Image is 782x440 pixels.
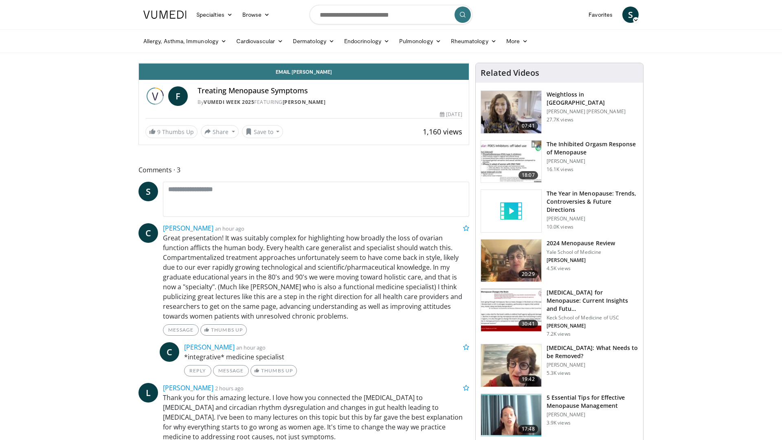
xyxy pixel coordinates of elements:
a: 07:41 Weightloss in [GEOGRAPHIC_DATA] [PERSON_NAME] [PERSON_NAME] 27.7K views [481,90,638,134]
p: Great presentation! It was suitably complex for highlighting how broadly the loss of ovarian func... [163,233,469,321]
p: [PERSON_NAME] [547,362,638,368]
a: [PERSON_NAME] [283,99,326,106]
img: 47271b8a-94f4-49c8-b914-2a3d3af03a9e.150x105_q85_crop-smart_upscale.jpg [481,289,541,331]
p: [PERSON_NAME] [547,411,638,418]
button: Share [201,125,239,138]
a: Thumbs Up [200,324,246,336]
img: video_placeholder_short.svg [481,190,541,232]
div: By FEATURING [198,99,462,106]
a: Reply [184,365,211,376]
img: VuMedi Logo [143,11,187,19]
a: Thumbs Up [250,365,297,376]
a: Browse [237,7,275,23]
span: 1,160 views [423,127,462,136]
p: Yale School of Medicine [547,249,615,255]
p: 5.3K views [547,370,571,376]
img: 283c0f17-5e2d-42ba-a87c-168d447cdba4.150x105_q85_crop-smart_upscale.jpg [481,141,541,183]
img: 692f135d-47bd-4f7e-b54d-786d036e68d3.150x105_q85_crop-smart_upscale.jpg [481,240,541,282]
p: 10.0K views [547,224,573,230]
p: *integrative* medicine specialist [184,352,469,362]
a: L [138,383,158,403]
h3: The Year in Menopause: Trends, Controversies & Future Directions [547,189,638,214]
small: 2 hours ago [215,385,244,392]
span: 9 [157,128,160,136]
button: Save to [242,125,283,138]
img: 6839e091-2cdb-4894-b49b-01b874b873c4.150x105_q85_crop-smart_upscale.jpg [481,394,541,436]
p: [PERSON_NAME] [PERSON_NAME] [547,108,638,115]
a: [PERSON_NAME] [163,224,213,233]
a: 18:07 The Inhibited Orgasm Response of Menopause [PERSON_NAME] 16.1K views [481,140,638,183]
h3: 5 Essential Tips for Effective Menopause Management [547,394,638,410]
a: F [168,86,188,106]
p: [PERSON_NAME] [547,323,638,329]
p: 4.5K views [547,265,571,272]
span: 30:41 [518,320,538,328]
video-js: Video Player [139,63,469,64]
a: Cardiovascular [231,33,288,49]
a: S [138,182,158,201]
a: [PERSON_NAME] [163,383,213,392]
span: 17:48 [518,425,538,433]
a: 30:41 [MEDICAL_DATA] for Menopause: Current Insights and Futu… Keck School of Medicine of USC [PE... [481,288,638,337]
small: an hour ago [215,225,244,232]
h3: The Inhibited Orgasm Response of Menopause [547,140,638,156]
h3: [MEDICAL_DATA]: What Needs to be Removed? [547,344,638,360]
h4: Treating Menopause Symptoms [198,86,462,95]
a: 9 Thumbs Up [145,125,198,138]
a: Message [213,365,249,376]
p: [PERSON_NAME] [547,257,615,264]
p: [PERSON_NAME] [547,158,638,165]
span: Comments 3 [138,165,469,175]
a: [PERSON_NAME] [184,343,235,352]
input: Search topics, interventions [310,5,472,24]
span: 07:41 [518,122,538,130]
p: [PERSON_NAME] [547,216,638,222]
a: Favorites [584,7,617,23]
h3: [MEDICAL_DATA] for Menopause: Current Insights and Futu… [547,288,638,313]
div: [DATE] [440,111,462,118]
h3: Weightloss in [GEOGRAPHIC_DATA] [547,90,638,107]
a: C [160,342,179,362]
img: 9983fed1-7565-45be-8934-aef1103ce6e2.150x105_q85_crop-smart_upscale.jpg [481,91,541,133]
p: 16.1K views [547,166,573,173]
a: 19:42 [MEDICAL_DATA]: What Needs to be Removed? [PERSON_NAME] 5.3K views [481,344,638,387]
a: Specialties [191,7,237,23]
a: The Year in Menopause: Trends, Controversies & Future Directions [PERSON_NAME] 10.0K views [481,189,638,233]
img: Vumedi Week 2025 [145,86,165,106]
span: 18:07 [518,171,538,179]
a: Allergy, Asthma, Immunology [138,33,231,49]
a: Vumedi Week 2025 [204,99,254,106]
p: 7.2K views [547,331,571,337]
a: S [622,7,639,23]
a: Email [PERSON_NAME] [139,64,469,80]
a: Pulmonology [394,33,446,49]
span: 20:29 [518,270,538,278]
p: Keck School of Medicine of USC [547,315,638,321]
a: Endocrinology [339,33,394,49]
small: an hour ago [236,344,266,351]
p: 3.9K views [547,420,571,426]
a: 20:29 2024 Menopause Review Yale School of Medicine [PERSON_NAME] 4.5K views [481,239,638,282]
a: Dermatology [288,33,339,49]
a: Rheumatology [446,33,501,49]
span: 19:42 [518,375,538,383]
p: 27.7K views [547,117,573,123]
a: More [501,33,533,49]
a: 17:48 5 Essential Tips for Effective Menopause Management [PERSON_NAME] 3.9K views [481,394,638,437]
img: 4d0a4bbe-a17a-46ab-a4ad-f5554927e0d3.150x105_q85_crop-smart_upscale.jpg [481,344,541,387]
a: Message [163,324,199,336]
a: C [138,223,158,243]
h4: Related Videos [481,68,539,78]
h3: 2024 Menopause Review [547,239,615,247]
